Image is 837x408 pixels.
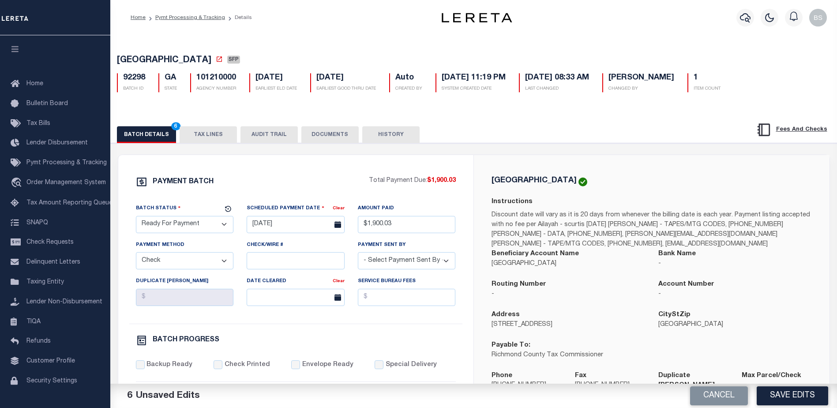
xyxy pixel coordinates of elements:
h5: 92298 [123,73,145,83]
input: $ [136,289,234,306]
h5: [DATE] 11:19 PM [442,73,506,83]
p: [PHONE_NUMBER] [575,381,645,390]
p: [GEOGRAPHIC_DATA] [658,320,812,330]
span: Check Requests [26,239,74,246]
h5: [DATE] [255,73,297,83]
label: Fax [575,371,586,381]
p: STATE [165,86,177,92]
p: Richmond County Tax Commissioner [492,351,645,360]
span: Pymt Processing & Tracking [26,160,107,166]
p: [GEOGRAPHIC_DATA] [492,259,645,269]
h6: PAYMENT BATCH [153,178,214,185]
button: DOCUMENTS [301,126,359,143]
p: CHANGED BY [608,86,674,92]
a: Pymt Processing & Tracking [155,15,225,20]
span: Bulletin Board [26,101,68,107]
p: EARLIEST ELD DATE [255,86,297,92]
label: Max Parcel/Check [742,371,801,381]
span: Tax Amount Reporting Queue [26,200,113,206]
h5: Auto [395,73,422,83]
span: Refunds [26,338,51,344]
p: ITEM COUNT [694,86,721,92]
button: Save Edits [757,386,828,405]
span: $1,900.03 [427,178,456,184]
input: $ [358,289,456,306]
label: Routing Number [492,280,546,290]
span: Lender Disbursement [26,140,88,146]
a: Clear [333,279,345,283]
p: [PHONE_NUMBER] [492,381,562,390]
label: Batch Status [136,204,181,212]
p: - [658,290,812,299]
label: Amount Paid [358,205,394,212]
p: EARLIEST GOOD THRU DATE [316,86,376,92]
p: - [742,381,812,390]
label: Duplicate [PERSON_NAME] [136,278,208,285]
a: Home [131,15,146,20]
button: AUDIT TRAIL [240,126,298,143]
input: $ [358,216,456,233]
h5: 101210000 [196,73,236,83]
p: Total Payment Due: [369,176,456,186]
label: Date Cleared [247,278,286,285]
label: Account Number [658,280,714,290]
span: SNAPQ [26,219,48,226]
label: Payment Method [136,242,184,249]
span: [GEOGRAPHIC_DATA] [117,56,211,65]
span: TIQA [26,318,41,325]
label: Payment Sent By [358,242,405,249]
h5: [GEOGRAPHIC_DATA] [492,177,577,185]
span: Customer Profile [26,358,75,364]
a: Clear [333,206,345,211]
h6: BATCH PROGRESS [153,336,219,344]
span: Delinquent Letters [26,259,80,265]
p: AGENCY NUMBER [196,86,236,92]
label: Check/Wire # [247,242,283,249]
label: Payable To: [492,340,530,351]
p: - [492,290,645,299]
p: - [658,259,812,269]
span: Taxing Entity [26,279,64,285]
p: [STREET_ADDRESS] [492,320,645,330]
label: Phone [492,371,512,381]
span: Unsaved Edits [136,391,200,400]
p: SYSTEM CREATED DATE [442,86,506,92]
label: Address [492,310,520,320]
button: TAX LINES [180,126,237,143]
span: 6 [171,122,180,130]
li: Details [225,14,252,22]
h5: 1 [694,73,721,83]
label: Bank Name [658,249,696,259]
span: Lender Non-Disbursement [26,299,102,305]
img: check-icon-green.svg [578,178,587,186]
label: Backup Ready [146,360,192,370]
label: Duplicate [PERSON_NAME] [658,371,728,391]
span: 6 [127,391,132,400]
p: Discount date will vary as it is 20 days from whenever the billing date is each year. Payment lis... [492,211,812,249]
span: Tax Bills [26,121,50,127]
label: Scheduled Payment Date [247,204,324,212]
p: CREATED BY [395,86,422,92]
a: SFP [227,57,240,65]
h5: [PERSON_NAME] [608,73,674,83]
span: Order Management System [26,180,106,186]
button: BATCH DETAILS [117,126,176,143]
button: HISTORY [362,126,420,143]
button: Cancel [690,386,748,405]
label: Special Delivery [386,360,437,370]
label: Check Printed [225,360,270,370]
label: Envelope Ready [302,360,353,370]
button: Fees And Checks [753,121,831,139]
span: Home [26,81,43,87]
p: LAST CHANGED [525,86,589,92]
span: SFP [227,56,240,64]
label: Beneficiary Account Name [492,249,579,259]
i: travel_explore [11,178,25,189]
span: Security Settings [26,378,77,384]
label: CityStZip [658,310,691,320]
label: Service Bureau Fees [358,278,416,285]
h5: GA [165,73,177,83]
img: logo-dark.svg [442,13,512,23]
img: svg+xml;base64,PHN2ZyB4bWxucz0iaHR0cDovL3d3dy53My5vcmcvMjAwMC9zdmciIHBvaW50ZXItZXZlbnRzPSJub25lIi... [809,9,827,26]
label: Instructions [492,197,533,207]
